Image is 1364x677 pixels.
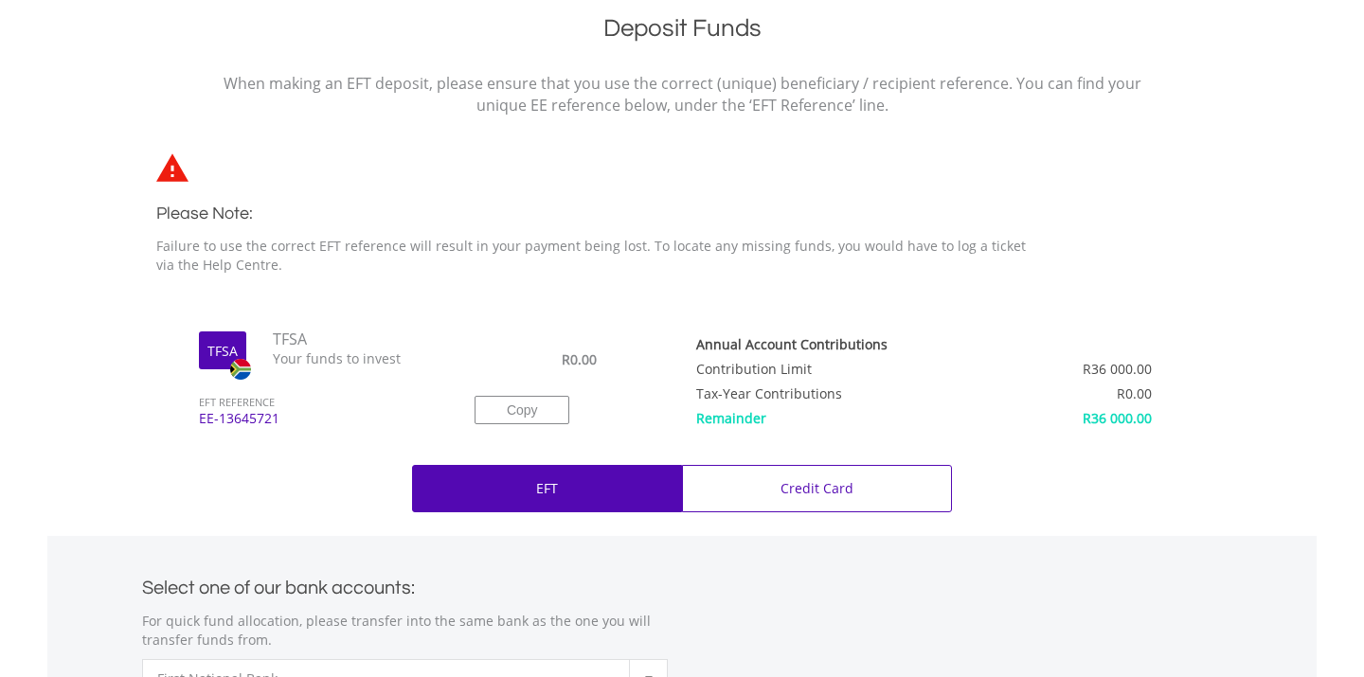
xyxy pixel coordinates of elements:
span: EFT REFERENCE [185,369,446,410]
span: R0.00 [1117,384,1152,402]
p: EFT [536,479,558,498]
p: Credit Card [781,479,853,498]
td: Tax-Year Contributions [696,378,986,402]
h1: Deposit Funds [142,11,1222,54]
td: Remainder [696,402,986,427]
span: R36 000.00 [1083,409,1152,427]
span: TFSA [259,329,448,350]
p: When making an EFT deposit, please ensure that you use the correct (unique) beneficiary / recipie... [223,73,1141,116]
p: For quick fund allocation, please transfer into the same bank as the one you will transfer funds ... [142,612,668,650]
button: Copy [475,396,569,424]
label: TFSA [207,342,238,361]
p: Failure to use the correct EFT reference will result in your payment being lost. To locate any mi... [156,237,1047,275]
img: statements-icon-error-satrix.svg [156,153,188,182]
td: Contribution Limit [696,353,986,378]
span: R36 000.00 [1083,360,1152,378]
span: Your funds to invest [259,349,448,368]
label: Select one of our bank accounts: [142,572,415,597]
span: EE-13645721 [185,409,446,445]
h3: Please Note: [156,201,1047,227]
span: R0.00 [562,350,597,368]
th: Contributions are made up of deposits and transfers for the tax year [696,329,986,353]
